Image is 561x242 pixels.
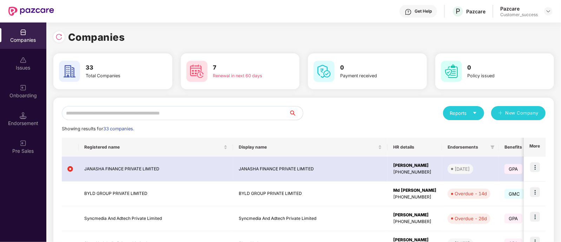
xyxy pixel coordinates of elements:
th: Registered name [79,138,233,157]
span: GPA [504,214,522,223]
span: filter [489,143,496,151]
td: JANASHA FINANCE PRIVATE LIMITED [79,157,233,182]
span: search [289,110,303,116]
div: [PHONE_NUMBER] [393,169,436,176]
span: plus [498,111,503,116]
span: GMC [504,189,524,199]
div: Overdue - 14d [455,190,487,197]
th: Display name [233,138,388,157]
span: caret-down [473,111,477,115]
h3: 0 [468,63,528,72]
td: BYLD GROUP PRIVATE LIMITED [79,182,233,207]
th: HR details [388,138,442,157]
img: svg+xml;base64,PHN2ZyBpZD0iQ29tcGFuaWVzIiB4bWxucz0iaHR0cDovL3d3dy53My5vcmcvMjAwMC9zdmciIHdpZHRoPS... [20,29,27,36]
img: svg+xml;base64,PHN2ZyBpZD0iSXNzdWVzX2Rpc2FibGVkIiB4bWxucz0iaHR0cDovL3d3dy53My5vcmcvMjAwMC9zdmciIH... [20,57,27,64]
img: svg+xml;base64,PHN2ZyB3aWR0aD0iMjAiIGhlaWdodD0iMjAiIHZpZXdCb3g9IjAgMCAyMCAyMCIgZmlsbD0ibm9uZSIgeG... [20,84,27,91]
img: svg+xml;base64,PHN2ZyBpZD0iUmVsb2FkLTMyeDMyIiB4bWxucz0iaHR0cDovL3d3dy53My5vcmcvMjAwMC9zdmciIHdpZH... [55,33,62,40]
img: svg+xml;base64,PHN2ZyBpZD0iRHJvcGRvd24tMzJ4MzIiIHhtbG5zPSJodHRwOi8vd3d3LnczLm9yZy8yMDAwL3N2ZyIgd2... [546,8,551,14]
div: [DATE] [455,165,470,172]
div: Reports [450,110,477,117]
td: JANASHA FINANCE PRIVATE LIMITED [233,157,388,182]
span: Registered name [84,144,222,150]
td: Syncmedia And Adtech Private Limited [79,206,233,231]
h1: Companies [68,30,125,45]
div: [PHONE_NUMBER] [393,218,436,225]
img: svg+xml;base64,PHN2ZyB4bWxucz0iaHR0cDovL3d3dy53My5vcmcvMjAwMC9zdmciIHdpZHRoPSI2MCIgaGVpZ2h0PSI2MC... [313,61,335,82]
div: Get Help [415,8,432,14]
div: Renewal in next 60 days [213,72,273,79]
span: P [456,7,460,15]
div: Pazcare [500,5,538,12]
span: Display name [239,144,377,150]
h3: 33 [86,63,146,72]
div: Md [PERSON_NAME] [393,187,436,194]
img: svg+xml;base64,PHN2ZyB3aWR0aD0iMTQuNSIgaGVpZ2h0PSIxNC41IiB2aWV3Qm94PSIwIDAgMTYgMTYiIGZpbGw9Im5vbm... [20,112,27,119]
img: svg+xml;base64,PHN2ZyB4bWxucz0iaHR0cDovL3d3dy53My5vcmcvMjAwMC9zdmciIHdpZHRoPSI2MCIgaGVpZ2h0PSI2MC... [186,61,207,82]
td: Syncmedia And Adtech Private Limited [233,206,388,231]
img: New Pazcare Logo [8,7,54,16]
img: icon [530,187,540,197]
div: [PERSON_NAME] [393,162,436,169]
img: icon [530,162,540,172]
div: Overdue - 26d [455,215,487,222]
img: icon [530,212,540,222]
span: Endorsements [448,144,488,150]
span: 33 companies. [103,126,134,131]
h3: 0 [340,63,401,72]
span: New Company [506,110,539,117]
button: plusNew Company [491,106,546,120]
span: GPA [504,164,522,174]
td: BYLD GROUP PRIVATE LIMITED [233,182,388,207]
span: filter [490,145,495,149]
div: [PERSON_NAME] [393,212,436,218]
img: svg+xml;base64,PHN2ZyB4bWxucz0iaHR0cDovL3d3dy53My5vcmcvMjAwMC9zdmciIHdpZHRoPSI2MCIgaGVpZ2h0PSI2MC... [441,61,462,82]
img: svg+xml;base64,PHN2ZyBpZD0iSGVscC0zMngzMiIgeG1sbnM9Imh0dHA6Ly93d3cudzMub3JnLzIwMDAvc3ZnIiB3aWR0aD... [405,8,412,15]
div: Policy issued [468,72,528,79]
div: Pazcare [466,8,486,15]
img: svg+xml;base64,PHN2ZyB3aWR0aD0iMjAiIGhlaWdodD0iMjAiIHZpZXdCb3g9IjAgMCAyMCAyMCIgZmlsbD0ibm9uZSIgeG... [20,140,27,147]
button: search [289,106,303,120]
div: Payment received [340,72,401,79]
div: Total Companies [86,72,146,79]
th: More [524,138,546,157]
img: svg+xml;base64,PHN2ZyB4bWxucz0iaHR0cDovL3d3dy53My5vcmcvMjAwMC9zdmciIHdpZHRoPSIxMiIgaGVpZ2h0PSIxMi... [67,166,73,172]
span: Showing results for [62,126,134,131]
div: [PHONE_NUMBER] [393,194,436,201]
img: svg+xml;base64,PHN2ZyB4bWxucz0iaHR0cDovL3d3dy53My5vcmcvMjAwMC9zdmciIHdpZHRoPSI2MCIgaGVpZ2h0PSI2MC... [59,61,80,82]
h3: 7 [213,63,273,72]
div: Customer_success [500,12,538,18]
